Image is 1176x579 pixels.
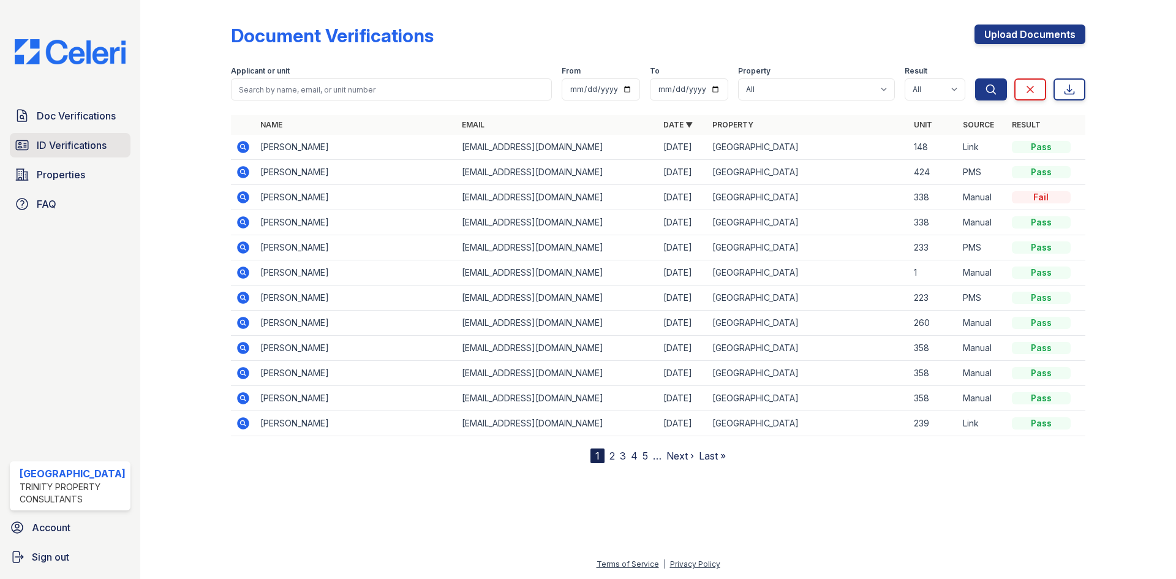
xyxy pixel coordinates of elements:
[707,386,909,411] td: [GEOGRAPHIC_DATA]
[5,39,135,64] img: CE_Logo_Blue-a8612792a0a2168367f1c8372b55b34899dd931a85d93a1a3d3e32e68fde9ad4.png
[1012,267,1071,279] div: Pass
[10,192,130,216] a: FAQ
[562,66,581,76] label: From
[909,185,958,210] td: 338
[707,411,909,436] td: [GEOGRAPHIC_DATA]
[658,286,707,311] td: [DATE]
[707,336,909,361] td: [GEOGRAPHIC_DATA]
[658,260,707,286] td: [DATE]
[255,386,457,411] td: [PERSON_NAME]
[699,450,726,462] a: Last »
[707,361,909,386] td: [GEOGRAPHIC_DATA]
[457,135,658,160] td: [EMAIL_ADDRESS][DOMAIN_NAME]
[231,78,552,100] input: Search by name, email, or unit number
[457,386,658,411] td: [EMAIL_ADDRESS][DOMAIN_NAME]
[20,481,126,505] div: Trinity Property Consultants
[462,120,484,129] a: Email
[658,185,707,210] td: [DATE]
[909,260,958,286] td: 1
[658,411,707,436] td: [DATE]
[255,160,457,185] td: [PERSON_NAME]
[707,235,909,260] td: [GEOGRAPHIC_DATA]
[620,450,626,462] a: 3
[958,386,1007,411] td: Manual
[958,210,1007,235] td: Manual
[663,120,693,129] a: Date ▼
[231,66,290,76] label: Applicant or unit
[32,550,69,564] span: Sign out
[1012,120,1041,129] a: Result
[457,336,658,361] td: [EMAIL_ADDRESS][DOMAIN_NAME]
[255,235,457,260] td: [PERSON_NAME]
[650,66,660,76] label: To
[958,135,1007,160] td: Link
[963,120,994,129] a: Source
[909,411,958,436] td: 239
[1012,367,1071,379] div: Pass
[1012,342,1071,354] div: Pass
[10,104,130,128] a: Doc Verifications
[255,361,457,386] td: [PERSON_NAME]
[712,120,753,129] a: Property
[658,210,707,235] td: [DATE]
[37,167,85,182] span: Properties
[1012,191,1071,203] div: Fail
[231,25,434,47] div: Document Verifications
[260,120,282,129] a: Name
[1012,292,1071,304] div: Pass
[958,361,1007,386] td: Manual
[909,361,958,386] td: 358
[457,361,658,386] td: [EMAIL_ADDRESS][DOMAIN_NAME]
[909,386,958,411] td: 358
[255,135,457,160] td: [PERSON_NAME]
[5,515,135,540] a: Account
[1012,216,1071,229] div: Pass
[20,466,126,481] div: [GEOGRAPHIC_DATA]
[658,160,707,185] td: [DATE]
[707,286,909,311] td: [GEOGRAPHIC_DATA]
[658,336,707,361] td: [DATE]
[10,162,130,187] a: Properties
[958,311,1007,336] td: Manual
[958,260,1007,286] td: Manual
[457,286,658,311] td: [EMAIL_ADDRESS][DOMAIN_NAME]
[663,559,666,569] div: |
[5,545,135,569] a: Sign out
[457,185,658,210] td: [EMAIL_ADDRESS][DOMAIN_NAME]
[255,286,457,311] td: [PERSON_NAME]
[658,311,707,336] td: [DATE]
[738,66,771,76] label: Property
[909,135,958,160] td: 148
[1012,166,1071,178] div: Pass
[255,210,457,235] td: [PERSON_NAME]
[974,25,1085,44] a: Upload Documents
[909,336,958,361] td: 358
[666,450,694,462] a: Next ›
[10,133,130,157] a: ID Verifications
[909,286,958,311] td: 223
[958,286,1007,311] td: PMS
[909,160,958,185] td: 424
[631,450,638,462] a: 4
[590,448,605,463] div: 1
[37,108,116,123] span: Doc Verifications
[1012,417,1071,430] div: Pass
[658,386,707,411] td: [DATE]
[958,336,1007,361] td: Manual
[707,260,909,286] td: [GEOGRAPHIC_DATA]
[958,235,1007,260] td: PMS
[707,311,909,336] td: [GEOGRAPHIC_DATA]
[1012,317,1071,329] div: Pass
[255,260,457,286] td: [PERSON_NAME]
[457,260,658,286] td: [EMAIL_ADDRESS][DOMAIN_NAME]
[909,235,958,260] td: 233
[914,120,932,129] a: Unit
[707,135,909,160] td: [GEOGRAPHIC_DATA]
[1012,241,1071,254] div: Pass
[643,450,648,462] a: 5
[658,235,707,260] td: [DATE]
[707,185,909,210] td: [GEOGRAPHIC_DATA]
[457,160,658,185] td: [EMAIL_ADDRESS][DOMAIN_NAME]
[457,411,658,436] td: [EMAIL_ADDRESS][DOMAIN_NAME]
